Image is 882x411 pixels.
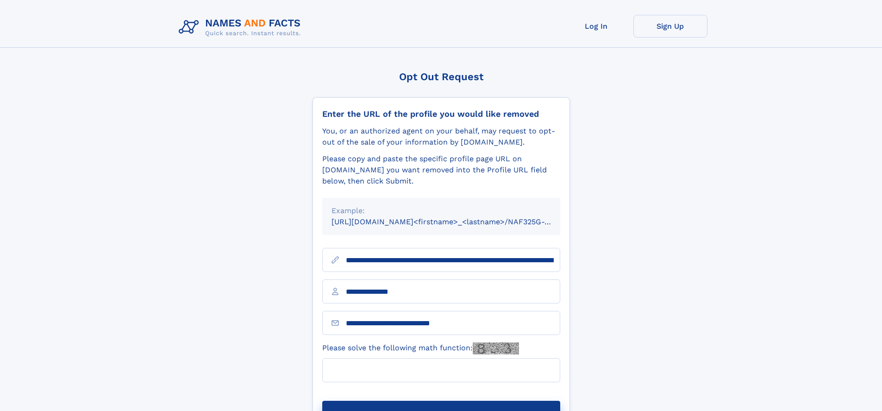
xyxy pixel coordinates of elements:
div: You, or an authorized agent on your behalf, may request to opt-out of the sale of your informatio... [322,126,560,148]
small: [URL][DOMAIN_NAME]<firstname>_<lastname>/NAF325G-xxxxxxxx [332,217,578,226]
label: Please solve the following math function: [322,342,519,354]
div: Opt Out Request [313,71,570,82]
div: Please copy and paste the specific profile page URL on [DOMAIN_NAME] you want removed into the Pr... [322,153,560,187]
img: Logo Names and Facts [175,15,308,40]
div: Enter the URL of the profile you would like removed [322,109,560,119]
a: Sign Up [633,15,707,38]
a: Log In [559,15,633,38]
div: Example: [332,205,551,216]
